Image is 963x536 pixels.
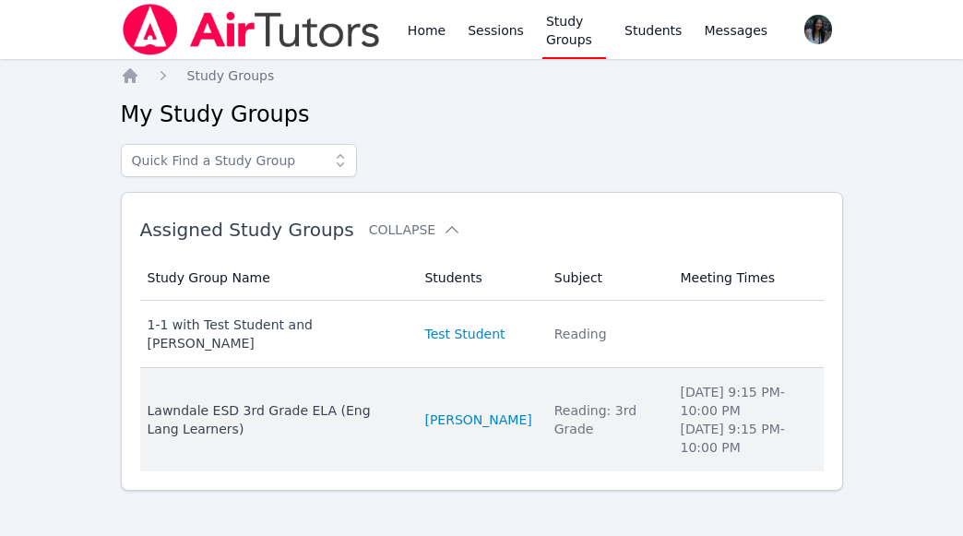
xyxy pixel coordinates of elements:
tr: 1-1 with Test Student and [PERSON_NAME]Test StudentReading [140,301,824,368]
a: Study Groups [187,66,275,85]
th: Meeting Times [669,256,823,301]
a: Test Student [424,325,505,343]
li: [DATE] 9:15 PM - 10:00 PM [680,383,812,420]
span: Assigned Study Groups [140,219,354,241]
input: Quick Find a Study Group [121,144,357,177]
span: Study Groups [187,68,275,83]
img: Air Tutors [121,4,382,55]
h2: My Study Groups [121,100,843,129]
th: Study Group Name [140,256,414,301]
div: Reading [554,325,659,343]
button: Collapse [369,220,461,239]
li: [DATE] 9:15 PM - 10:00 PM [680,420,812,457]
div: Lawndale ESD 3rd Grade ELA (Eng Lang Learners) [148,401,403,438]
tr: Lawndale ESD 3rd Grade ELA (Eng Lang Learners)[PERSON_NAME]Reading: 3rd Grade[DATE] 9:15 PM- 10:0... [140,368,824,471]
th: Students [413,256,542,301]
span: Messages [704,21,767,40]
th: Subject [543,256,670,301]
div: 1-1 with Test Student and [PERSON_NAME] [148,316,403,352]
a: [PERSON_NAME] [424,411,531,429]
div: Reading: 3rd Grade [554,401,659,438]
nav: Breadcrumb [121,66,843,85]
